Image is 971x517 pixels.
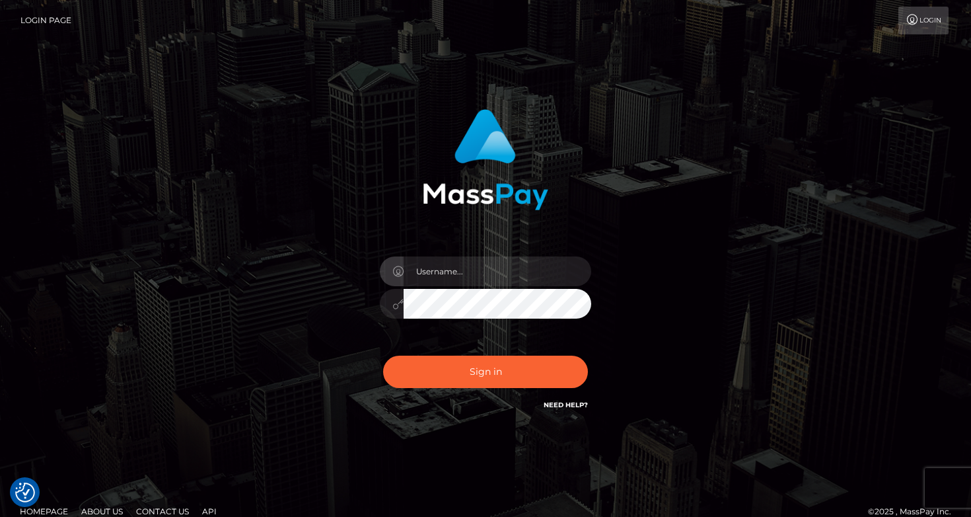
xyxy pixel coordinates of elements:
button: Sign in [383,356,588,388]
button: Consent Preferences [15,483,35,502]
a: Login Page [20,7,71,34]
img: MassPay Login [423,109,548,210]
img: Revisit consent button [15,483,35,502]
a: Need Help? [544,401,588,409]
input: Username... [404,257,591,286]
a: Login [898,7,949,34]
